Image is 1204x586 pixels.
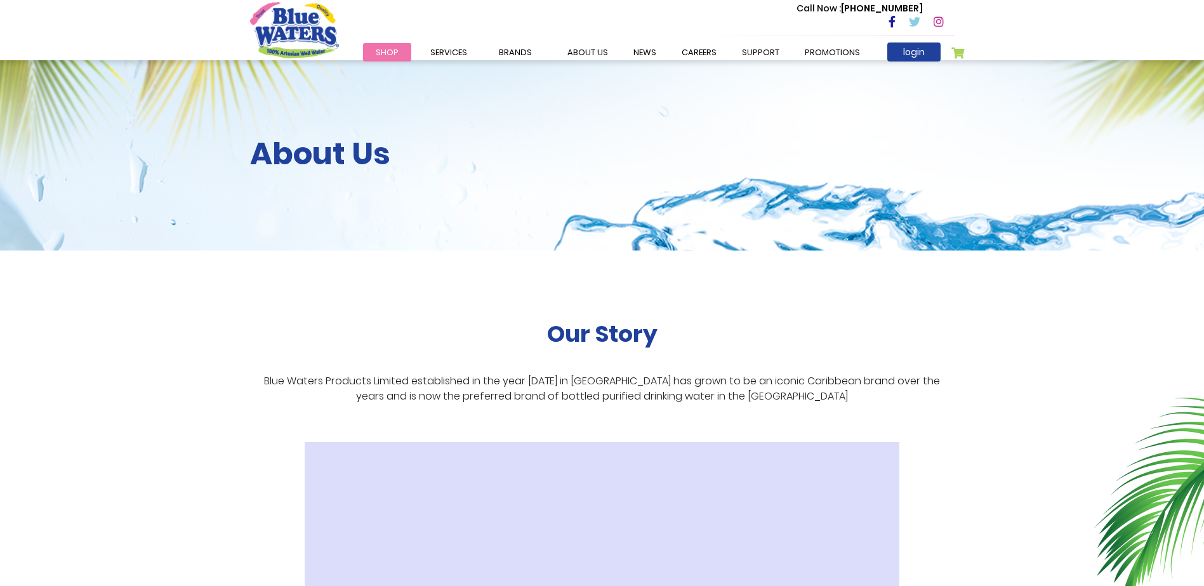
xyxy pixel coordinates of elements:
a: support [729,43,792,62]
a: careers [669,43,729,62]
span: Services [430,46,467,58]
h2: About Us [250,136,955,173]
span: Shop [376,46,399,58]
a: store logo [250,2,339,58]
span: Brands [499,46,532,58]
p: [PHONE_NUMBER] [797,2,923,15]
a: Promotions [792,43,873,62]
a: login [887,42,941,62]
span: Call Now : [797,2,841,15]
p: Blue Waters Products Limited established in the year [DATE] in [GEOGRAPHIC_DATA] has grown to be ... [250,374,955,404]
a: News [621,43,669,62]
a: about us [555,43,621,62]
h2: Our Story [547,320,658,348]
